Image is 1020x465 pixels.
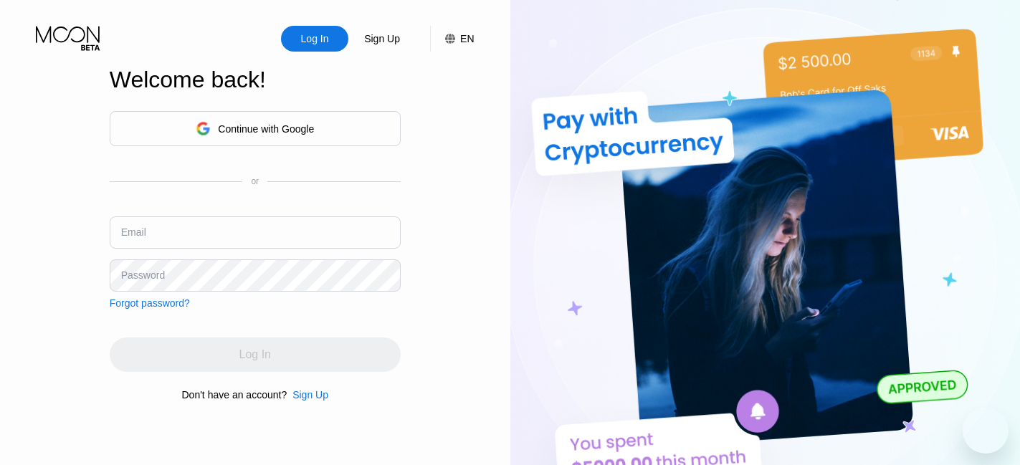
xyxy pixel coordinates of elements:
[182,389,287,401] div: Don't have an account?
[281,26,348,52] div: Log In
[963,408,1009,454] iframe: 启动消息传送窗口的按钮
[430,26,474,52] div: EN
[363,32,401,46] div: Sign Up
[110,297,190,309] div: Forgot password?
[348,26,416,52] div: Sign Up
[121,226,146,238] div: Email
[251,176,259,186] div: or
[218,123,314,135] div: Continue with Google
[292,389,328,401] div: Sign Up
[121,269,165,281] div: Password
[300,32,330,46] div: Log In
[460,33,474,44] div: EN
[110,67,401,93] div: Welcome back!
[287,389,328,401] div: Sign Up
[110,111,401,146] div: Continue with Google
